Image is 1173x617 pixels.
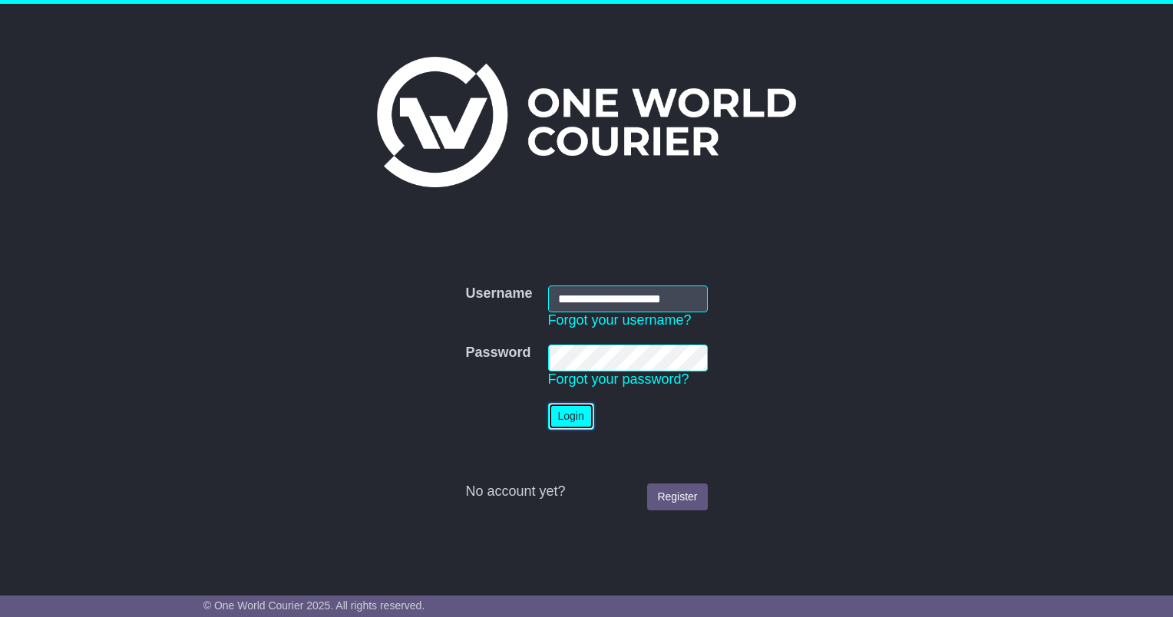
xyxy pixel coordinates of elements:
label: Username [465,285,532,302]
img: One World [377,57,796,187]
a: Forgot your password? [548,371,689,387]
button: Login [548,403,594,430]
a: Register [647,483,707,510]
div: No account yet? [465,483,707,500]
span: © One World Courier 2025. All rights reserved. [203,599,425,612]
label: Password [465,345,530,361]
a: Forgot your username? [548,312,692,328]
